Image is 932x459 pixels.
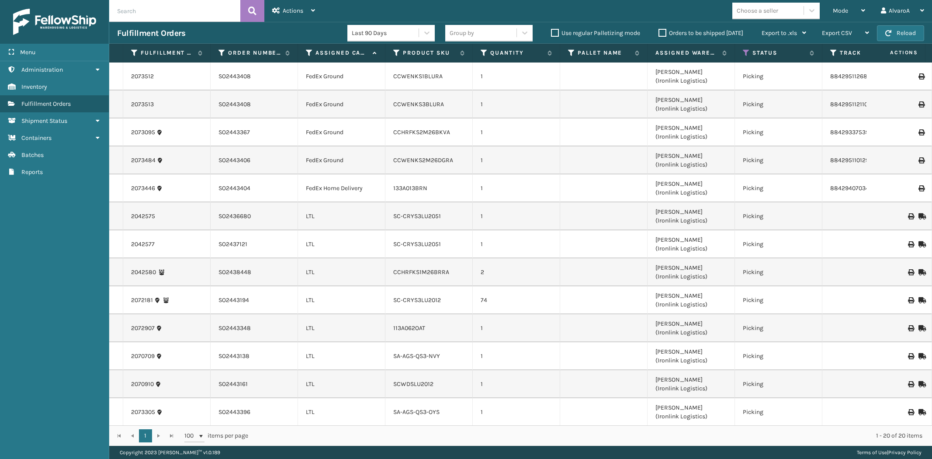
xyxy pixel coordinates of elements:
a: 2073513 [131,100,154,109]
i: Mark as Shipped [918,241,924,247]
td: Picking [735,174,822,202]
i: Print BOL [908,269,913,275]
td: SO2436680 [211,202,298,230]
i: Print BOL [908,241,913,247]
td: FedEx Ground [298,118,385,146]
td: [PERSON_NAME] (Ironlink Logistics) [648,370,735,398]
td: SO2443194 [211,286,298,314]
i: Print BOL [908,213,913,219]
i: Print Label [918,157,924,163]
a: 2073512 [131,72,154,81]
td: [PERSON_NAME] (Ironlink Logistics) [648,63,735,90]
td: 1 [473,118,560,146]
td: Picking [735,202,822,230]
h3: Fulfillment Orders [117,28,185,38]
a: CCHRFKS2M26BKVA [393,129,450,136]
a: 2072181 [131,296,153,305]
td: SO2438448 [211,258,298,286]
td: 1 [473,398,560,426]
a: Privacy Policy [888,449,922,456]
td: [PERSON_NAME] (Ironlink Logistics) [648,146,735,174]
span: Actions [283,7,303,14]
td: 1 [473,90,560,118]
td: FedEx Ground [298,90,385,118]
i: Print Label [918,73,924,80]
label: Fulfillment Order Id [141,49,194,57]
span: Export CSV [822,29,852,37]
label: Assigned Warehouse [655,49,718,57]
i: Mark as Shipped [918,409,924,415]
a: 884295112680 [830,73,871,80]
td: SO2443404 [211,174,298,202]
div: | [857,446,922,459]
td: Picking [735,370,822,398]
td: FedEx Ground [298,63,385,90]
span: items per page [184,429,248,442]
i: Mark as Shipped [918,297,924,303]
td: Picking [735,286,822,314]
span: Administration [21,66,63,73]
div: Group by [450,28,474,38]
i: Mark as Shipped [918,381,924,387]
td: 1 [473,370,560,398]
td: 1 [473,146,560,174]
td: [PERSON_NAME] (Ironlink Logistics) [648,90,735,118]
label: Pallet Name [578,49,631,57]
div: Last 90 Days [352,28,419,38]
td: LTL [298,370,385,398]
i: Print BOL [908,409,913,415]
a: SC-CRYS3LU2012 [393,296,441,304]
span: Mode [833,7,848,14]
a: SC-CRYS3LU2051 [393,212,441,220]
a: Terms of Use [857,449,887,456]
td: FedEx Home Delivery [298,174,385,202]
a: SCWDSLU2012 [393,380,433,388]
td: [PERSON_NAME] (Ironlink Logistics) [648,314,735,342]
a: 2070910 [131,380,154,389]
td: Picking [735,398,822,426]
a: 2042577 [131,240,155,249]
a: SA-AGS-QS3-OYS [393,408,440,416]
a: SC-CRYS3LU2051 [393,240,441,248]
td: SO2443408 [211,90,298,118]
td: LTL [298,230,385,258]
a: 2072907 [131,324,155,333]
td: LTL [298,314,385,342]
td: FedEx Ground [298,146,385,174]
img: logo [13,9,96,35]
i: Print BOL [908,381,913,387]
td: LTL [298,342,385,370]
a: CCWENKS1BLURA [393,73,443,80]
td: 1 [473,342,560,370]
td: 74 [473,286,560,314]
span: Shipment Status [21,117,67,125]
td: Picking [735,118,822,146]
i: Print BOL [908,297,913,303]
a: 884295112110 [830,101,868,108]
td: SO2443348 [211,314,298,342]
td: Picking [735,90,822,118]
td: Picking [735,342,822,370]
td: [PERSON_NAME] (Ironlink Logistics) [648,174,735,202]
label: Status [752,49,805,57]
label: Orders to be shipped [DATE] [658,29,743,37]
td: 1 [473,63,560,90]
label: Product SKU [403,49,456,57]
a: 2073484 [131,156,156,165]
i: Print Label [918,101,924,108]
span: Batches [21,151,44,159]
span: Fulfillment Orders [21,100,71,108]
span: Reports [21,168,43,176]
td: LTL [298,398,385,426]
span: Inventory [21,83,47,90]
td: Picking [735,258,822,286]
td: 2 [473,258,560,286]
a: 2073305 [131,408,155,417]
i: Mark as Shipped [918,269,924,275]
label: Assigned Carrier Service [315,49,368,57]
i: Print BOL [908,325,913,331]
a: 884294070342 [830,184,873,192]
td: [PERSON_NAME] (Ironlink Logistics) [648,258,735,286]
td: LTL [298,286,385,314]
span: 100 [184,431,197,440]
